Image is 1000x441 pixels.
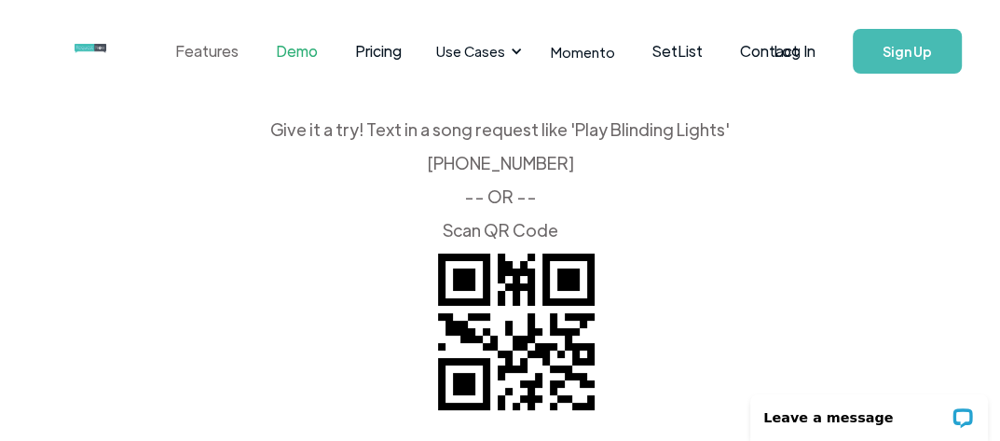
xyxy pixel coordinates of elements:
a: Features [156,22,256,80]
a: home [75,33,109,70]
a: Contact [720,22,816,80]
a: Sign Up [853,29,962,74]
a: Demo [256,22,336,80]
img: requestnow logo [75,44,141,53]
div: Use Cases [435,41,504,62]
div: Use Cases [424,22,527,80]
iframe: LiveChat chat widget [738,382,1000,441]
a: Log In [755,19,834,84]
div: Give it a try! Text in a song request like 'Play Blinding Lights' ‍ [PHONE_NUMBER] -- OR -- ‍ Sca... [75,121,925,239]
img: QR code [423,239,610,425]
a: Pricing [336,22,419,80]
a: Momento [531,24,633,79]
a: SetList [633,22,720,80]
